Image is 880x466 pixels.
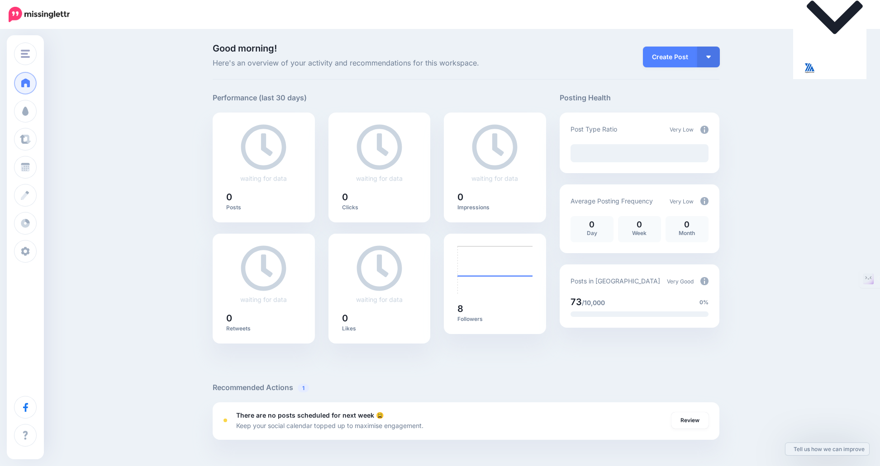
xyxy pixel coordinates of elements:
[226,204,301,211] p: Posts
[699,298,709,307] span: 0%
[342,204,417,211] p: Clicks
[679,230,695,236] span: Month
[571,297,582,307] span: 73
[671,412,709,428] a: Review
[623,221,656,229] p: 0
[785,443,869,455] a: Tell us how we can improve
[670,221,704,229] p: 0
[560,92,719,104] h5: Posting Health
[700,126,709,134] img: info-circle-grey.png
[21,50,30,58] img: menu.png
[240,164,287,182] a: waiting for data
[457,193,533,202] h5: 0
[571,276,660,286] p: Posts in [GEOGRAPHIC_DATA]
[9,7,70,22] img: Missinglettr
[632,230,647,236] span: Week
[213,382,719,393] h5: Recommended Actions
[571,196,653,206] p: Average Posting Frequency
[342,193,417,202] h5: 0
[213,92,307,104] h5: Performance (last 30 days)
[571,124,617,134] p: Post Type Ratio
[457,204,533,211] p: Impressions
[575,221,609,229] p: 0
[342,325,417,332] p: Likes
[224,419,227,422] div: <div class='status-dot small red margin-right'></div>Error
[670,126,694,133] span: Very Low
[670,198,694,205] span: Very Low
[236,411,384,419] b: There are no posts scheduled for next week 😩
[582,299,605,306] span: /10,000
[457,315,533,323] p: Followers
[356,164,403,182] a: waiting for data
[667,278,694,285] span: Very Good
[236,420,423,431] p: Keep your social calendar topped up to maximise engagement.
[298,384,309,392] span: 1
[342,314,417,323] h5: 0
[700,197,709,205] img: info-circle-grey.png
[356,285,403,303] a: waiting for data
[587,230,597,236] span: Day
[226,193,301,202] h5: 0
[226,325,301,332] p: Retweets
[457,304,533,313] h5: 8
[226,314,301,323] h5: 0
[240,285,287,303] a: waiting for data
[471,164,518,182] a: waiting for data
[700,277,709,285] img: info-circle-grey.png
